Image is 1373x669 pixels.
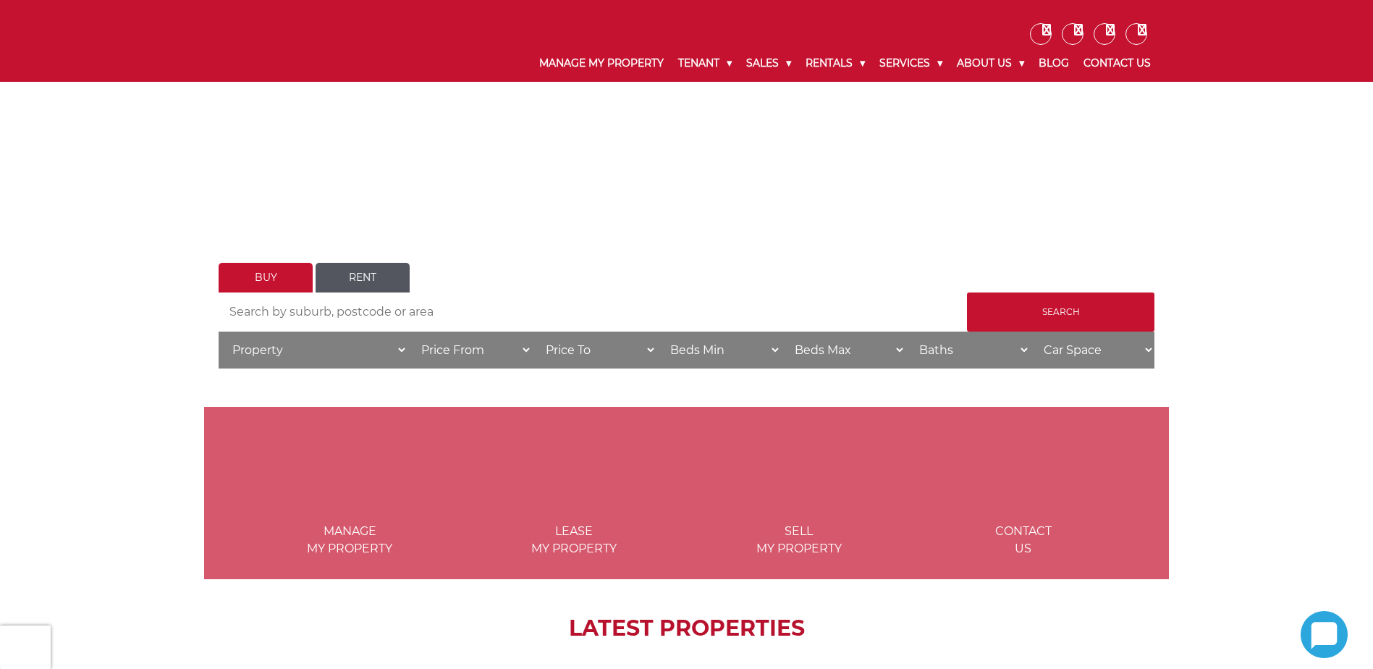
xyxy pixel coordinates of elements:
[316,263,410,293] a: Rent
[532,45,671,82] a: Manage My Property
[239,523,460,557] span: Manage my Property
[967,293,1154,332] input: Search
[1031,45,1076,82] a: Blog
[219,293,967,332] input: Search by suburb, postcode or area
[913,523,1134,557] span: Contact Us
[756,429,842,516] img: Sell my property
[240,615,1133,641] h2: LATEST PROPERTIES
[980,429,1067,516] img: ICONS
[1076,45,1158,82] a: Contact Us
[463,523,685,557] span: Lease my Property
[798,45,872,82] a: Rentals
[950,45,1031,82] a: About Us
[688,464,910,555] a: Sell my property Sellmy Property
[215,22,354,60] img: Noonan Real Estate Agency
[219,201,1154,227] h1: LET'S FIND YOUR HOME
[739,45,798,82] a: Sales
[219,263,313,293] a: Buy
[913,464,1134,555] a: ICONS ContactUs
[872,45,950,82] a: Services
[463,464,685,555] a: Lease my property Leasemy Property
[688,523,910,557] span: Sell my Property
[306,429,393,516] img: Manage my Property
[531,429,617,516] img: Lease my property
[671,45,739,82] a: Tenant
[239,464,460,555] a: Manage my Property Managemy Property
